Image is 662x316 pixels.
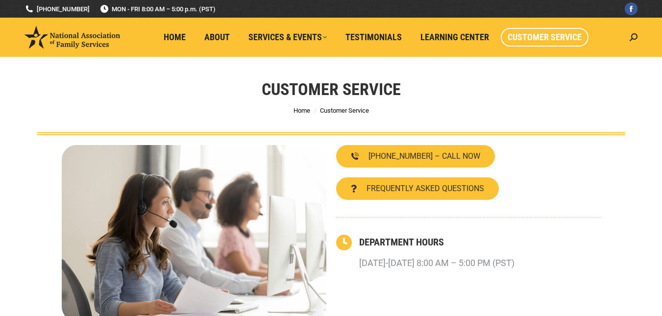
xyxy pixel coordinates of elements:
[99,4,216,14] span: MON - FRI 8:00 AM – 5:00 p.m. (PST)
[345,32,402,43] span: Testimonials
[204,32,230,43] span: About
[625,2,637,15] a: Facebook page opens in new window
[25,26,120,49] img: National Association of Family Services
[420,32,489,43] span: Learning Center
[339,28,409,47] a: Testimonials
[508,32,582,43] span: Customer Service
[294,107,310,114] a: Home
[25,4,90,14] a: [PHONE_NUMBER]
[359,254,515,272] p: [DATE]-[DATE] 8:00 AM – 5:00 PM (PST)
[248,32,327,43] span: Services & Events
[336,145,495,168] a: [PHONE_NUMBER] – CALL NOW
[501,28,588,47] a: Customer Service
[262,78,401,100] h1: Customer Service
[367,185,484,193] span: FREQUENTLY ASKED QUESTIONS
[197,28,237,47] a: About
[164,32,186,43] span: Home
[368,152,480,160] span: [PHONE_NUMBER] – CALL NOW
[157,28,193,47] a: Home
[414,28,496,47] a: Learning Center
[336,177,499,200] a: FREQUENTLY ASKED QUESTIONS
[320,107,369,114] span: Customer Service
[359,236,444,248] a: DEPARTMENT HOURS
